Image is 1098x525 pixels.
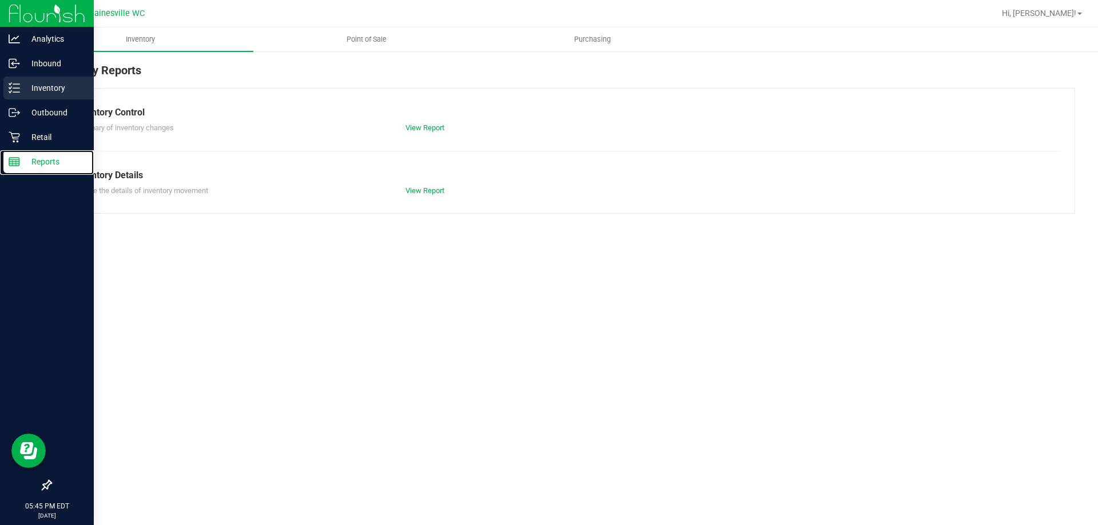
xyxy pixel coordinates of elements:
[110,34,170,45] span: Inventory
[20,106,89,119] p: Outbound
[1002,9,1076,18] span: Hi, [PERSON_NAME]!
[479,27,705,51] a: Purchasing
[20,130,89,144] p: Retail
[9,33,20,45] inline-svg: Analytics
[74,123,174,132] span: Summary of inventory changes
[20,32,89,46] p: Analytics
[20,57,89,70] p: Inbound
[74,169,1052,182] div: Inventory Details
[9,58,20,69] inline-svg: Inbound
[5,501,89,511] p: 05:45 PM EDT
[20,155,89,169] p: Reports
[89,9,145,18] span: Gainesville WC
[405,123,444,132] a: View Report
[9,82,20,94] inline-svg: Inventory
[9,107,20,118] inline-svg: Outbound
[74,106,1052,119] div: Inventory Control
[9,156,20,167] inline-svg: Reports
[11,434,46,468] iframe: Resource center
[9,131,20,143] inline-svg: Retail
[253,27,479,51] a: Point of Sale
[331,34,402,45] span: Point of Sale
[5,511,89,520] p: [DATE]
[405,186,444,195] a: View Report
[74,186,208,195] span: Explore the details of inventory movement
[50,62,1075,88] div: Inventory Reports
[27,27,253,51] a: Inventory
[20,81,89,95] p: Inventory
[559,34,626,45] span: Purchasing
